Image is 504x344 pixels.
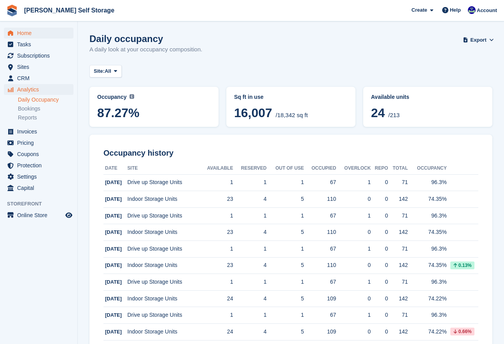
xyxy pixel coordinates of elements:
[371,106,385,120] span: 24
[4,50,73,61] a: menu
[128,290,199,307] td: Indoor Storage Units
[105,312,122,318] span: [DATE]
[336,261,371,269] div: 0
[408,274,447,291] td: 96.3%
[336,328,371,336] div: 0
[97,106,211,120] span: 87.27%
[388,162,408,175] th: Total
[233,191,266,208] td: 4
[128,174,199,191] td: Drive up Storage Units
[103,162,128,175] th: Date
[388,207,408,224] td: 71
[408,191,447,208] td: 74.35%
[267,307,304,324] td: 1
[233,162,266,175] th: Reserved
[371,328,388,336] div: 0
[4,171,73,182] a: menu
[199,162,233,175] th: Available
[105,213,122,219] span: [DATE]
[17,210,64,221] span: Online Store
[408,174,447,191] td: 96.3%
[267,290,304,307] td: 5
[233,307,266,324] td: 1
[336,295,371,303] div: 0
[199,274,233,291] td: 1
[336,212,371,220] div: 1
[128,162,199,175] th: Site
[17,73,64,84] span: CRM
[388,112,399,118] span: /213
[304,228,336,236] div: 110
[267,224,304,241] td: 5
[336,178,371,186] div: 1
[388,191,408,208] td: 142
[336,162,371,175] th: Overlock
[336,245,371,253] div: 1
[105,329,122,335] span: [DATE]
[105,229,122,235] span: [DATE]
[371,94,409,100] span: Available units
[336,278,371,286] div: 1
[304,278,336,286] div: 67
[128,324,199,340] td: Indoor Storage Units
[128,191,199,208] td: Indoor Storage Units
[233,257,266,274] td: 4
[371,93,485,101] abbr: Current percentage of units occupied or overlocked
[128,274,199,291] td: Drive up Storage Units
[17,137,64,148] span: Pricing
[17,126,64,137] span: Invoices
[388,241,408,258] td: 71
[304,162,336,175] th: Occupied
[4,160,73,171] a: menu
[304,261,336,269] div: 110
[17,149,64,160] span: Coupons
[408,241,447,258] td: 96.3%
[129,94,134,99] img: icon-info-grey-7440780725fd019a000dd9b08b2336e03edf1995a4989e88bcd33f0948082b44.svg
[233,274,266,291] td: 1
[371,178,388,186] div: 0
[267,207,304,224] td: 1
[89,45,202,54] p: A daily look at your occupancy composition.
[105,246,122,252] span: [DATE]
[6,5,18,16] img: stora-icon-8386f47178a22dfd0bd8f6a31ec36ba5ce8667c1dd55bd0f319d3a0aa187defe.svg
[388,307,408,324] td: 71
[267,324,304,340] td: 5
[304,295,336,303] div: 109
[89,33,202,44] h1: Daily occupancy
[371,245,388,253] div: 0
[371,195,388,203] div: 0
[18,96,73,104] a: Daily Occupancy
[388,324,408,340] td: 142
[408,207,447,224] td: 96.3%
[233,224,266,241] td: 4
[17,61,64,72] span: Sites
[267,274,304,291] td: 1
[4,183,73,193] a: menu
[105,179,122,185] span: [DATE]
[450,328,474,335] div: 0.66%
[4,84,73,95] a: menu
[267,257,304,274] td: 5
[304,178,336,186] div: 67
[17,84,64,95] span: Analytics
[97,94,126,100] span: Occupancy
[17,171,64,182] span: Settings
[233,324,266,340] td: 4
[4,149,73,160] a: menu
[89,65,122,78] button: Site: All
[408,257,447,274] td: 74.35%
[408,162,447,175] th: Occupancy
[371,295,388,303] div: 0
[233,290,266,307] td: 4
[233,174,266,191] td: 1
[4,28,73,39] a: menu
[199,191,233,208] td: 23
[17,50,64,61] span: Subscriptions
[199,257,233,274] td: 23
[450,6,461,14] span: Help
[199,290,233,307] td: 24
[408,290,447,307] td: 74.22%
[199,324,233,340] td: 24
[128,224,199,241] td: Indoor Storage Units
[103,149,478,158] h2: Occupancy history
